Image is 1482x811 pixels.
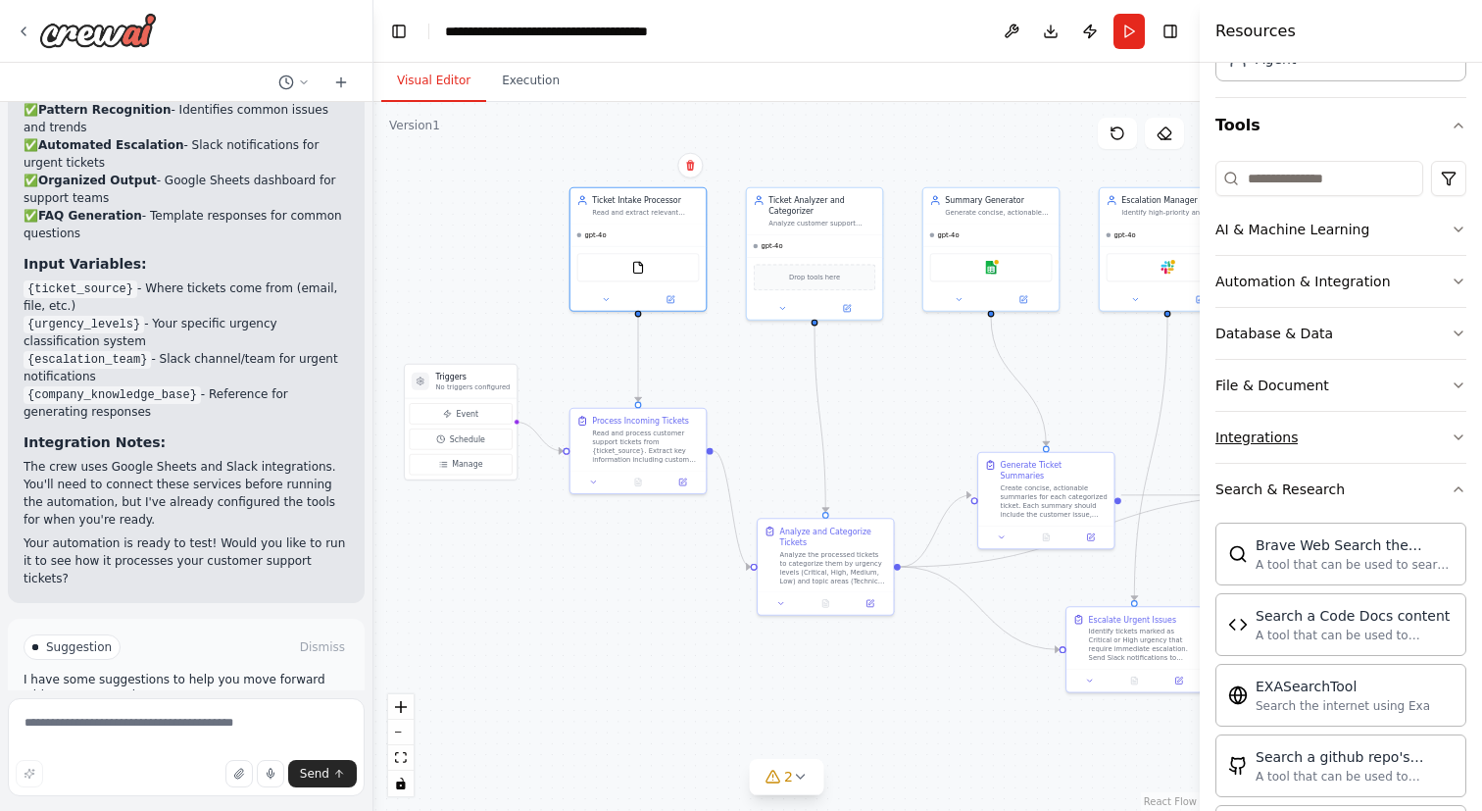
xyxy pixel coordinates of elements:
[592,195,699,206] div: Ticket Intake Processor
[768,219,875,228] div: Analyze customer support tickets to categorize them by urgency level ({urgency_levels}) and topic...
[1111,674,1158,687] button: No output available
[1256,606,1454,626] div: Search a Code Docs content
[39,13,157,48] img: Logo
[937,230,959,239] span: gpt-4o
[38,103,171,117] strong: Pattern Recognition
[1121,489,1280,500] g: Edge from c1293625-ac61-4634-ad68-51a1010d645f to cbe742d8-b544-4b44-a9de-e13c67b0ec1d
[325,71,357,94] button: Start a new chat
[1157,18,1184,45] button: Hide right sidebar
[592,429,699,464] div: Read and process customer support tickets from {ticket_source}. Extract key information including...
[410,429,513,449] button: Schedule
[749,759,824,795] button: 2
[38,174,157,187] strong: Organized Output
[592,416,689,427] div: Process Incoming Tickets
[569,187,708,312] div: Ticket Intake ProcessorRead and extract relevant information from customer support tickets receiv...
[851,597,889,611] button: Open in side panel
[24,256,147,272] strong: Input Variables:
[639,293,702,307] button: Open in side panel
[784,767,793,786] span: 2
[1144,796,1197,807] a: React Flow attribution
[516,417,563,457] g: Edge from triggers to b440f70c-ce2c-4d29-9bae-f4dc8f4db201
[584,230,606,239] span: gpt-4o
[1215,98,1466,153] button: Tools
[1161,261,1174,275] img: Slack
[1228,756,1248,776] img: Githubsearchtool
[389,118,440,133] div: Version 1
[1256,628,1454,643] div: A tool that can be used to semantic search a query from a Code Docs content.
[271,71,318,94] button: Switch to previous chat
[410,403,513,424] button: Event
[257,760,284,787] button: Click to speak your automation idea
[768,195,875,218] div: Ticket Analyzer and Categorizer
[410,454,513,475] button: Manage
[1001,460,1108,482] div: Generate Ticket Summaries
[789,272,840,282] span: Drop tools here
[1001,483,1108,519] div: Create concise, actionable summaries for each categorized ticket. Each summary should include the...
[1022,531,1069,544] button: No output available
[1065,606,1204,692] div: Escalate Urgent IssuesIdentify tickets marked as Critical or High urgency that require immediate ...
[1215,428,1298,447] div: Integrations
[569,408,708,494] div: Process Incoming TicketsRead and process customer support tickets from {ticket_source}. Extract k...
[24,279,349,315] li: - Where tickets come from (email, file, etc.)
[288,760,357,787] button: Send
[24,280,137,298] code: {ticket_source}
[452,459,482,470] span: Manage
[1113,230,1135,239] span: gpt-4o
[1099,187,1237,312] div: Escalation ManagerIdentify high-priority and urgent tickets that require immediate escalation to ...
[388,745,414,771] button: fit view
[24,30,349,242] p: ✅ - Critical, High, Medium, Low priority levels ✅ - Technical, Billing, Account Management, etc. ...
[300,766,329,782] span: Send
[1228,685,1248,705] img: Exasearchtool
[445,22,666,41] nav: breadcrumb
[388,694,414,796] div: React Flow controls
[24,350,349,385] li: - Slack channel/team for urgent notifications
[815,302,878,316] button: Open in side panel
[780,550,887,585] div: Analyze the processed tickets to categorize them by urgency levels (Critical, High, Medium, Low) ...
[664,476,702,489] button: Open in side panel
[901,561,1060,655] g: Edge from 4edb67f8-aa19-4f91-8bc6-611d55fae60a to f5df81cf-f0db-4870-8a4b-68064d4442cb
[945,195,1052,206] div: Summary Generator
[1129,317,1173,600] g: Edge from c2b1e6ea-136d-42a1-802a-218760b840d9 to f5df81cf-f0db-4870-8a4b-68064d4442cb
[404,364,518,481] div: TriggersNo triggers configuredEventScheduleManage
[1256,769,1454,785] div: A tool that can be used to semantic search a query from a github repo's content. This is not the ...
[1256,677,1430,696] div: EXASearchTool
[809,326,831,512] g: Edge from caf8788f-eef0-44e0-b654-92dd199f5794 to 4edb67f8-aa19-4f91-8bc6-611d55fae60a
[985,317,1052,445] g: Edge from fa178680-08df-4dcb-898c-90fa24031c03 to c1293625-ac61-4634-ad68-51a1010d645f
[24,534,349,587] p: Your automation is ready to test! Would you like to run it to see how it processes your customer ...
[945,208,1052,217] div: Generate concise, actionable summaries of customer support tickets that capture the essential inf...
[677,153,703,178] button: Delete node
[1228,544,1248,564] img: Bravesearchtool
[450,433,485,444] span: Schedule
[977,452,1115,550] div: Generate Ticket SummariesCreate concise, actionable summaries for each categorized ticket. Each s...
[632,317,643,401] g: Edge from 64ad1c93-6fe1-4a49-8730-e04dcfe5f6a2 to b440f70c-ce2c-4d29-9bae-f4dc8f4db201
[24,315,349,350] li: - Your specific urgency classification system
[24,351,151,369] code: {escalation_team}
[457,408,479,419] span: Event
[1256,557,1454,573] div: A tool that can be used to search the internet with a search_query.
[1215,204,1466,255] button: AI & Machine Learning
[1215,464,1466,515] button: Search & Research
[1071,531,1110,544] button: Open in side panel
[714,445,751,572] g: Edge from b440f70c-ce2c-4d29-9bae-f4dc8f4db201 to 4edb67f8-aa19-4f91-8bc6-611d55fae60a
[296,637,349,657] button: Dismiss
[1215,272,1391,291] div: Automation & Integration
[922,187,1061,312] div: Summary GeneratorGenerate concise, actionable summaries of customer support tickets that capture ...
[757,518,895,616] div: Analyze and Categorize TicketsAnalyze the processed tickets to categorize them by urgency levels ...
[225,760,253,787] button: Upload files
[381,61,486,102] button: Visual Editor
[615,476,662,489] button: No output available
[1215,20,1296,43] h4: Resources
[1256,747,1454,767] div: Search a github repo's content
[992,293,1055,307] button: Open in side panel
[24,672,349,703] p: I have some suggestions to help you move forward with your automation.
[780,526,887,548] div: Analyze and Categorize Tickets
[901,489,1280,572] g: Edge from 4edb67f8-aa19-4f91-8bc6-611d55fae60a to cbe742d8-b544-4b44-a9de-e13c67b0ec1d
[24,458,349,529] p: The crew uses Google Sheets and Slack integrations. You'll need to connect these services before ...
[1215,220,1369,239] div: AI & Machine Learning
[24,386,201,404] code: {company_knowledge_base}
[901,489,971,572] g: Edge from 4edb67f8-aa19-4f91-8bc6-611d55fae60a to c1293625-ac61-4634-ad68-51a1010d645f
[746,187,884,321] div: Ticket Analyzer and CategorizerAnalyze customer support tickets to categorize them by urgency lev...
[388,694,414,720] button: zoom in
[1215,256,1466,307] button: Automation & Integration
[1215,324,1333,343] div: Database & Data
